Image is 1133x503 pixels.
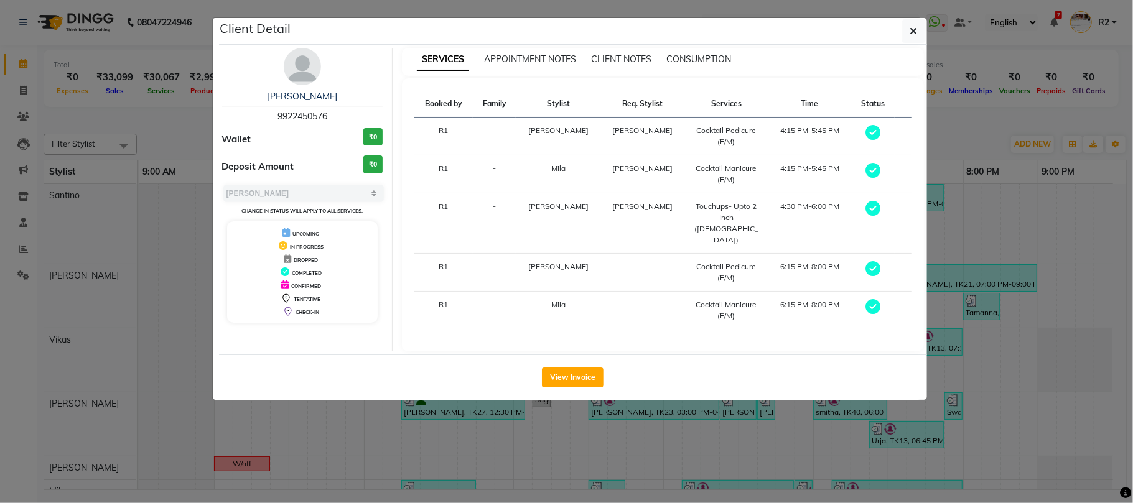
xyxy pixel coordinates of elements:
[551,300,566,309] span: Mila
[768,91,851,118] th: Time
[528,201,589,211] span: [PERSON_NAME]
[768,118,851,155] td: 4:15 PM-5:45 PM
[692,299,760,321] div: Cocktail Manicure (F/M)
[296,309,319,315] span: CHECK-IN
[551,164,566,173] span: Mila
[768,254,851,292] td: 6:15 PM-8:00 PM
[417,48,469,71] span: SERVICES
[484,53,576,65] span: APPOINTMENT NOTES
[612,126,673,135] span: [PERSON_NAME]
[666,53,731,65] span: CONSUMPTION
[851,91,894,118] th: Status
[220,19,291,38] h5: Client Detail
[600,254,685,292] td: -
[290,244,324,250] span: IN PROGRESS
[473,292,516,330] td: -
[612,164,673,173] span: [PERSON_NAME]
[473,193,516,254] td: -
[414,118,473,155] td: R1
[473,91,516,118] th: Family
[291,283,321,289] span: CONFIRMED
[277,111,327,122] span: 9922450576
[363,128,383,146] h3: ₹0
[241,208,363,214] small: Change in status will apply to all services.
[222,160,294,174] span: Deposit Amount
[473,155,516,193] td: -
[473,254,516,292] td: -
[222,132,251,147] span: Wallet
[768,193,851,254] td: 4:30 PM-6:00 PM
[591,53,651,65] span: CLIENT NOTES
[414,292,473,330] td: R1
[414,155,473,193] td: R1
[600,292,685,330] td: -
[768,155,851,193] td: 4:15 PM-5:45 PM
[414,91,473,118] th: Booked by
[473,118,516,155] td: -
[414,254,473,292] td: R1
[612,201,673,211] span: [PERSON_NAME]
[600,91,685,118] th: Req. Stylist
[692,125,760,147] div: Cocktail Pedicure (F/M)
[692,201,760,246] div: Touchups- Upto 2 Inch ([DEMOGRAPHIC_DATA])
[363,155,383,173] h3: ₹0
[292,270,322,276] span: COMPLETED
[528,262,589,271] span: [PERSON_NAME]
[294,257,318,263] span: DROPPED
[684,91,768,118] th: Services
[542,367,604,387] button: View Invoice
[768,292,851,330] td: 6:15 PM-8:00 PM
[692,163,760,185] div: Cocktail Manicure (F/M)
[692,261,760,284] div: Cocktail Pedicure (F/M)
[292,231,319,237] span: UPCOMING
[294,296,320,302] span: TENTATIVE
[528,126,589,135] span: [PERSON_NAME]
[284,48,321,85] img: avatar
[268,91,337,102] a: [PERSON_NAME]
[414,193,473,254] td: R1
[516,91,600,118] th: Stylist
